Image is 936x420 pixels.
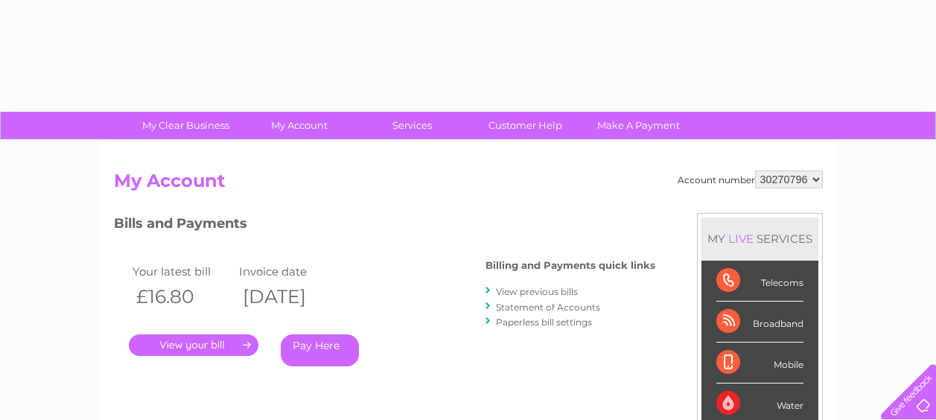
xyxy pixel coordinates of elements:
h4: Billing and Payments quick links [485,260,655,271]
td: Invoice date [235,261,343,281]
h3: Bills and Payments [114,213,655,239]
th: [DATE] [235,281,343,312]
div: Telecoms [716,261,803,302]
a: View previous bills [496,286,578,297]
h2: My Account [114,171,823,199]
a: Customer Help [464,112,587,139]
a: . [129,334,258,356]
a: Statement of Accounts [496,302,600,313]
a: Make A Payment [577,112,700,139]
div: Mobile [716,343,803,384]
td: Your latest bill [129,261,236,281]
a: My Clear Business [124,112,247,139]
div: LIVE [725,232,757,246]
div: Broadband [716,302,803,343]
div: MY SERVICES [701,217,818,260]
th: £16.80 [129,281,236,312]
a: Pay Here [281,334,359,366]
a: Services [351,112,474,139]
a: Paperless bill settings [496,316,592,328]
a: My Account [238,112,360,139]
div: Account number [678,171,823,188]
